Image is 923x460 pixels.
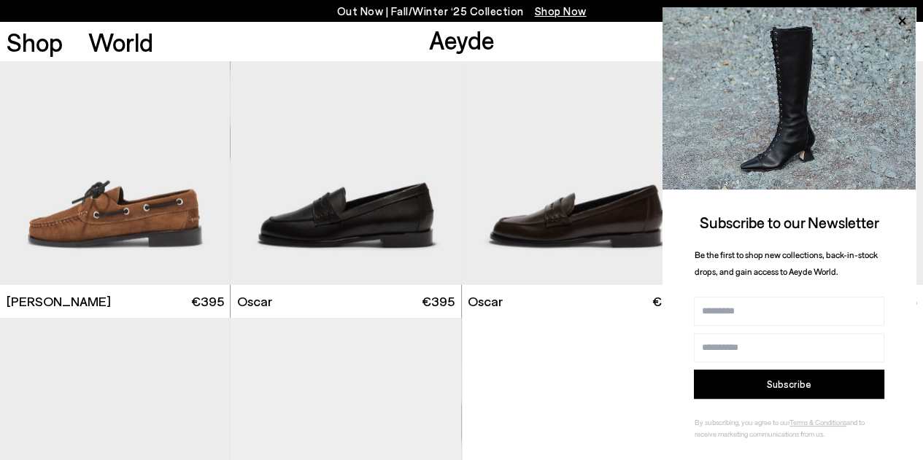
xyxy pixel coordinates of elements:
span: Navigate to /collections/new-in [535,4,587,17]
span: €395 [652,292,685,311]
img: 2a6287a1333c9a56320fd6e7b3c4a9a9.jpg [663,7,916,190]
a: Aeyde [428,24,494,55]
a: Oscar €395 [462,285,692,318]
span: €395 [191,292,224,311]
a: World [88,29,153,55]
a: Shop [7,29,63,55]
p: Out Now | Fall/Winter ‘25 Collection [337,2,587,20]
span: Be the first to shop new collections, back-in-stock drops, and gain access to Aeyde World. [695,249,878,276]
a: Oscar €395 [231,285,460,318]
span: Oscar [237,292,272,311]
button: Subscribe [694,370,884,399]
a: Terms & Conditions [789,418,846,426]
span: Subscribe to our Newsletter [700,213,879,231]
span: By subscribing, you agree to our [695,418,789,426]
span: Oscar [468,292,503,311]
span: €395 [422,292,455,311]
span: [PERSON_NAME] [7,292,111,311]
